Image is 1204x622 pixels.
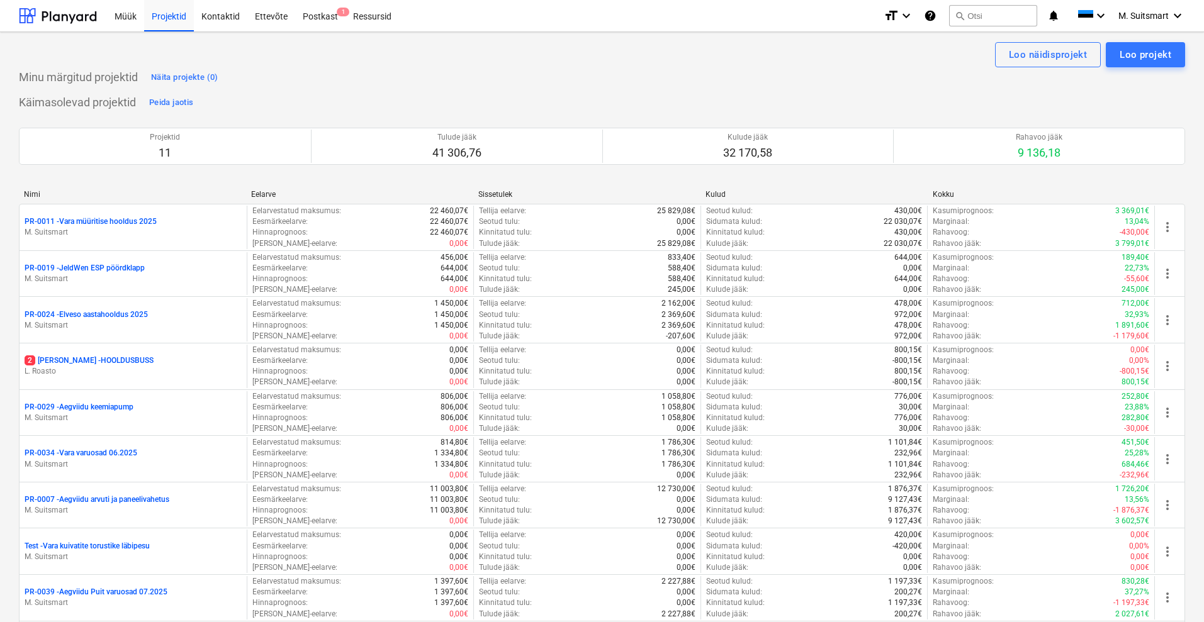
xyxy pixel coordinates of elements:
[1118,11,1169,21] span: M. Suitsmart
[150,132,180,143] p: Projektid
[706,494,762,505] p: Sidumata kulud :
[894,448,922,458] p: 232,96€
[1124,423,1149,434] p: -30,00€
[479,309,520,320] p: Seotud tulu :
[441,391,468,402] p: 806,00€
[25,274,242,284] p: M. Suitsmart
[1113,331,1149,342] p: -1 179,60€
[1115,484,1149,494] p: 1 726,20€
[252,284,337,295] p: [PERSON_NAME]-eelarve :
[449,366,468,377] p: 0,00€
[924,8,937,23] i: Abikeskus
[677,216,695,227] p: 0,00€
[723,132,772,143] p: Kulude jääk
[25,459,242,470] p: M. Suitsmart
[479,470,520,480] p: Tulude jääk :
[903,284,922,295] p: 0,00€
[955,11,965,21] span: search
[933,284,981,295] p: Rahavoo jääk :
[479,459,532,470] p: Kinnitatud tulu :
[661,448,695,458] p: 1 786,30€
[677,345,695,355] p: 0,00€
[933,355,969,366] p: Marginaal :
[1125,263,1149,274] p: 22,73%
[706,391,753,402] p: Seotud kulud :
[434,459,468,470] p: 1 334,80€
[894,206,922,216] p: 430,00€
[1120,366,1149,377] p: -800,15€
[706,413,765,423] p: Kinnitatud kulud :
[25,366,242,377] p: L. Roasto
[434,448,468,458] p: 1 334,80€
[1160,452,1175,467] span: more_vert
[661,298,695,309] p: 2 162,00€
[1160,313,1175,328] span: more_vert
[884,238,922,249] p: 22 030,07€
[933,505,969,516] p: Rahavoog :
[25,494,169,505] p: PR-0007 - Aegviidu arvuti ja paneelivahetus
[19,70,138,85] p: Minu märgitud projektid
[252,263,308,274] p: Eesmärkeelarve :
[150,145,180,160] p: 11
[1160,266,1175,281] span: more_vert
[933,216,969,227] p: Marginaal :
[661,459,695,470] p: 1 786,30€
[479,402,520,413] p: Seotud tulu :
[933,366,969,377] p: Rahavoog :
[252,437,341,448] p: Eelarvestatud maksumus :
[1122,391,1149,402] p: 252,80€
[479,263,520,274] p: Seotud tulu :
[441,413,468,423] p: 806,00€
[25,263,145,274] p: PR-0019 - JeldWen ESP pöördklapp
[252,470,337,480] p: [PERSON_NAME]-eelarve :
[657,516,695,526] p: 12 730,00€
[894,391,922,402] p: 776,00€
[1115,320,1149,331] p: 1 891,60€
[479,448,520,458] p: Seotud tulu :
[479,216,520,227] p: Seotud tulu :
[252,413,308,423] p: Hinnaprognoos :
[933,252,994,263] p: Kasumiprognoos :
[1125,448,1149,458] p: 25,28%
[706,238,748,249] p: Kulude jääk :
[479,284,520,295] p: Tulude jääk :
[25,402,242,423] div: PR-0029 -Aegviidu keemiapumpM. Suitsmart
[933,391,994,402] p: Kasumiprognoos :
[706,437,753,448] p: Seotud kulud :
[661,320,695,331] p: 2 369,60€
[252,238,337,249] p: [PERSON_NAME]-eelarve :
[933,298,994,309] p: Kasumiprognoos :
[706,298,753,309] p: Seotud kulud :
[661,309,695,320] p: 2 369,60€
[432,132,481,143] p: Tulude jääk
[706,284,748,295] p: Kulude jääk :
[479,355,520,366] p: Seotud tulu :
[706,320,765,331] p: Kinnitatud kulud :
[337,8,349,16] span: 1
[677,355,695,366] p: 0,00€
[1125,216,1149,227] p: 13,04%
[252,355,308,366] p: Eesmärkeelarve :
[677,494,695,505] p: 0,00€
[888,459,922,470] p: 1 101,84€
[1124,274,1149,284] p: -55,60€
[1160,497,1175,513] span: more_vert
[479,413,532,423] p: Kinnitatud tulu :
[1113,505,1149,516] p: -1 876,37€
[661,437,695,448] p: 1 786,30€
[1160,219,1175,235] span: more_vert
[252,298,341,309] p: Eelarvestatud maksumus :
[430,206,468,216] p: 22 460,07€
[933,448,969,458] p: Marginaal :
[1130,345,1149,355] p: 0,00€
[706,216,762,227] p: Sidumata kulud :
[1115,238,1149,249] p: 3 799,01€
[933,494,969,505] p: Marginaal :
[479,345,526,355] p: Tellija eelarve :
[677,423,695,434] p: 0,00€
[25,448,137,458] p: PR-0034 - Vara varuosad 06.2025
[25,587,167,597] p: PR-0039 - Aegviidu Puit varuosad 07.2025
[657,484,695,494] p: 12 730,00€
[479,320,532,331] p: Kinnitatud tulu :
[252,216,308,227] p: Eesmärkeelarve :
